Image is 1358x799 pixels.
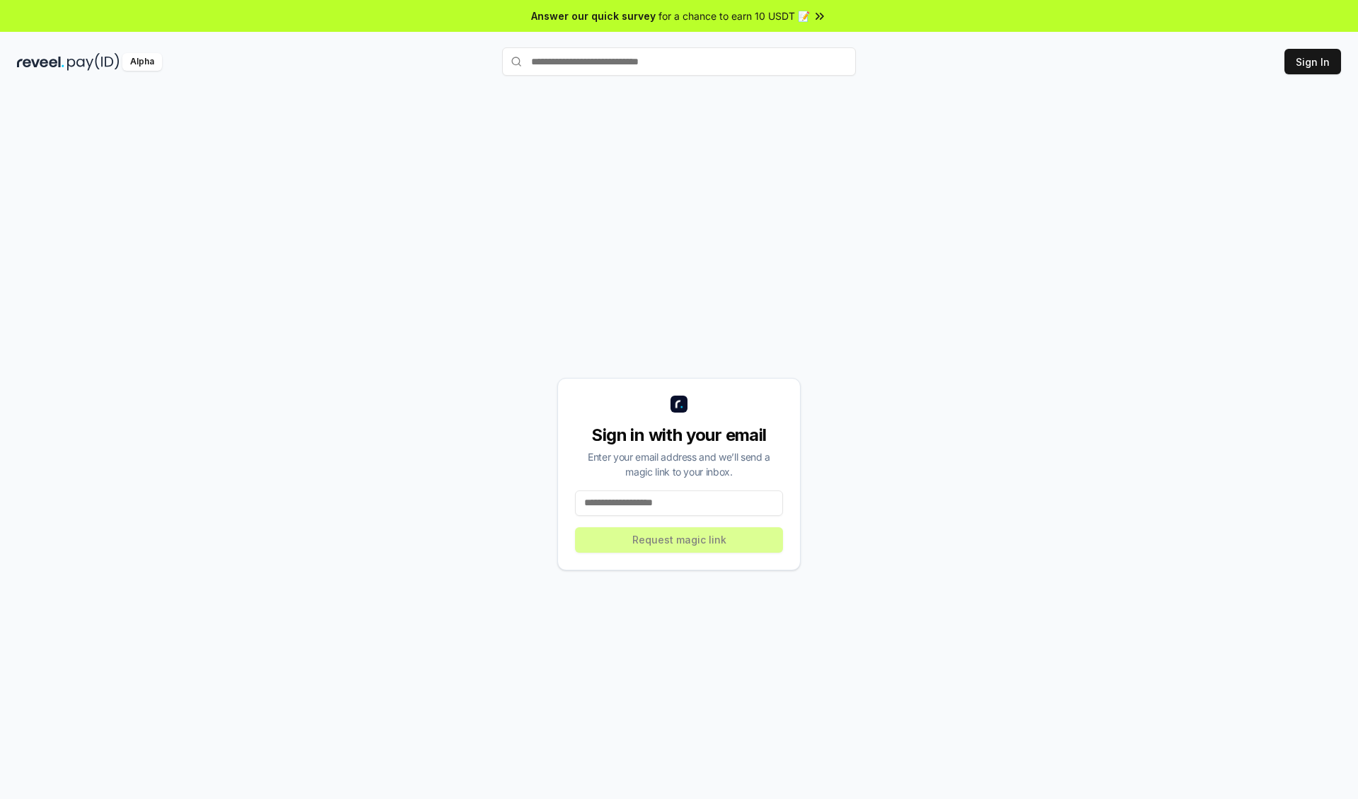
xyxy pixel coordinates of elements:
img: pay_id [67,53,120,71]
button: Sign In [1284,49,1341,74]
div: Sign in with your email [575,424,783,447]
span: Answer our quick survey [531,8,656,23]
div: Enter your email address and we’ll send a magic link to your inbox. [575,449,783,479]
img: logo_small [671,396,687,413]
div: Alpha [122,53,162,71]
span: for a chance to earn 10 USDT 📝 [658,8,810,23]
img: reveel_dark [17,53,64,71]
